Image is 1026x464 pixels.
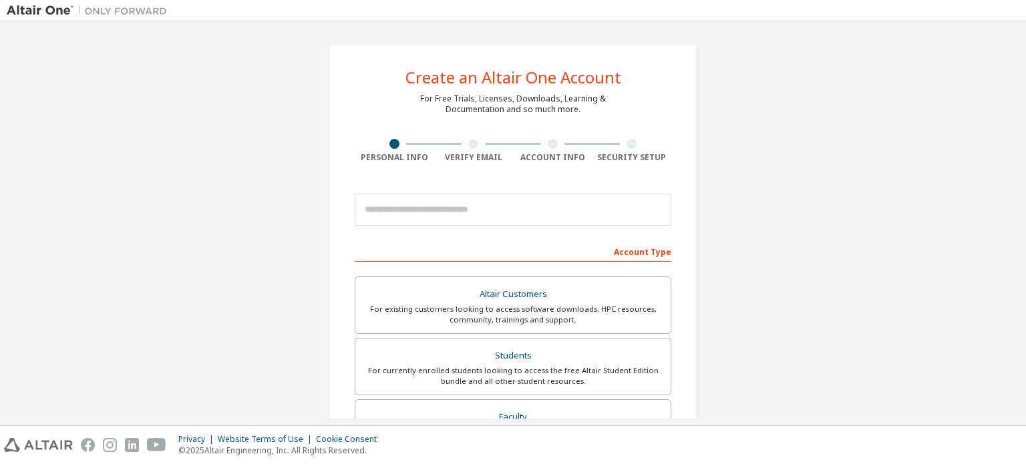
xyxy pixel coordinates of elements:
img: facebook.svg [81,438,95,452]
div: Website Terms of Use [218,434,316,445]
img: linkedin.svg [125,438,139,452]
div: Privacy [178,434,218,445]
div: Cookie Consent [316,434,385,445]
div: Account Info [513,152,592,163]
img: altair_logo.svg [4,438,73,452]
div: Account Type [355,240,671,262]
div: Altair Customers [363,285,663,304]
div: For Free Trials, Licenses, Downloads, Learning & Documentation and so much more. [420,93,606,115]
div: Security Setup [592,152,672,163]
div: For existing customers looking to access software downloads, HPC resources, community, trainings ... [363,304,663,325]
div: Create an Altair One Account [405,69,621,85]
div: Verify Email [434,152,514,163]
div: Students [363,346,663,365]
div: For currently enrolled students looking to access the free Altair Student Edition bundle and all ... [363,365,663,387]
p: © 2025 Altair Engineering, Inc. All Rights Reserved. [178,445,385,456]
img: instagram.svg [103,438,117,452]
div: Faculty [363,408,663,427]
img: Altair One [7,4,174,17]
img: youtube.svg [147,438,166,452]
div: Personal Info [355,152,434,163]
